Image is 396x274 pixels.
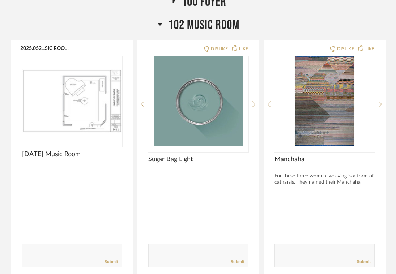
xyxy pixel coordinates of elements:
div: 0 [274,56,375,146]
span: [DATE] Music Room [22,150,122,158]
img: undefined [22,56,122,146]
span: 102 Music Room [168,17,239,33]
span: Manchaha [274,155,375,163]
img: undefined [148,56,248,146]
div: LIKE [239,45,248,52]
a: Submit [105,259,118,265]
a: Submit [231,259,244,265]
div: DISLIKE [337,45,354,52]
img: undefined [274,56,375,146]
a: Submit [357,259,371,265]
div: For these three women, weaving is a form of catharsis. They named their Manchaha "Dar... [274,173,375,192]
div: DISLIKE [211,45,228,52]
button: 2025.052...SIC ROOM.pdf [20,45,71,51]
span: Sugar Bag Light [148,155,248,163]
div: 0 [148,56,248,146]
div: LIKE [365,45,375,52]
